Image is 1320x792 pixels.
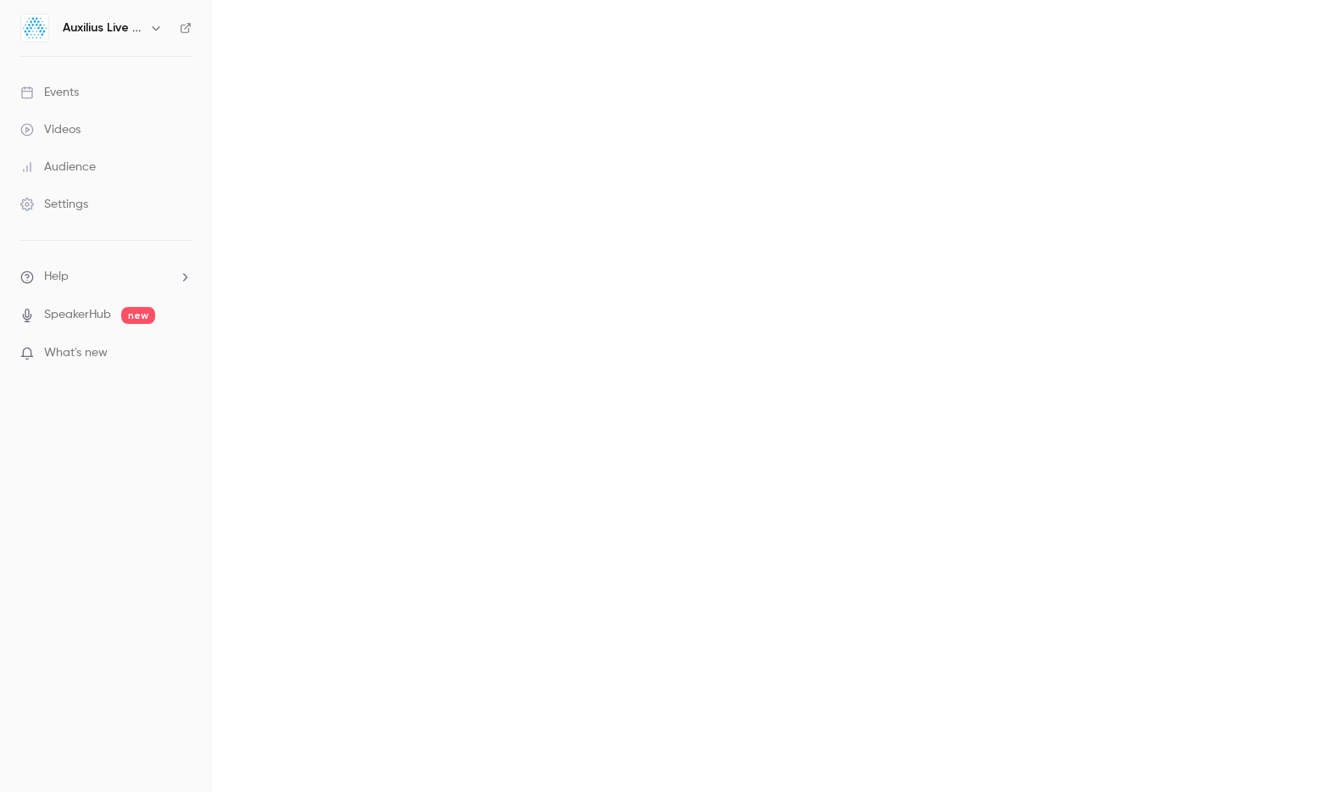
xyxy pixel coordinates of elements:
[63,20,142,36] h6: Auxilius Live Sessions
[44,268,69,286] span: Help
[20,268,192,286] li: help-dropdown-opener
[44,344,108,362] span: What's new
[121,307,155,324] span: new
[44,306,111,324] a: SpeakerHub
[20,159,96,176] div: Audience
[20,84,79,101] div: Events
[21,14,48,42] img: Auxilius Live Sessions
[20,121,81,138] div: Videos
[20,196,88,213] div: Settings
